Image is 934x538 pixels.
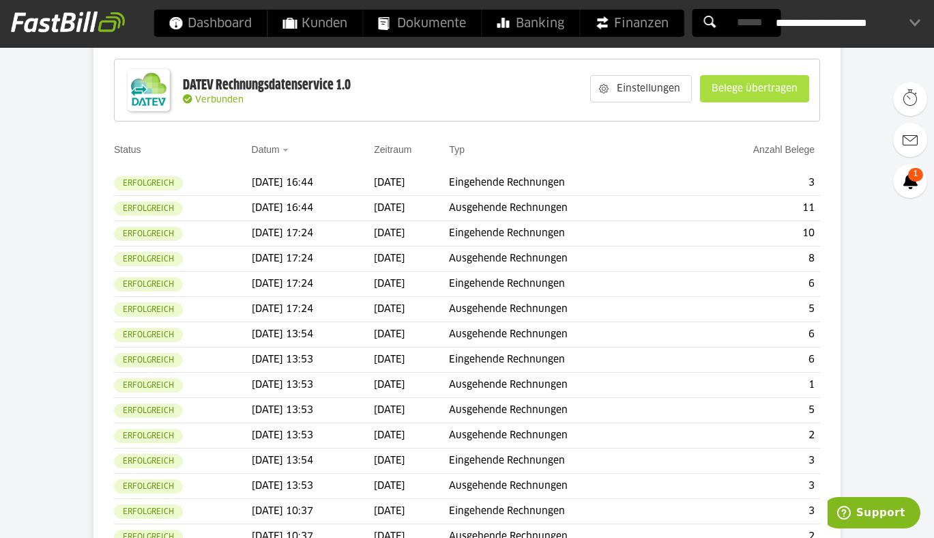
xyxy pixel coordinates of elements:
[595,10,669,37] span: Finanzen
[449,348,686,373] td: Eingehende Rechnungen
[449,423,686,449] td: Ausgehende Rechnungen
[374,449,449,474] td: [DATE]
[252,423,375,449] td: [DATE] 13:53
[114,454,183,468] sl-badge: Erfolgreich
[686,221,820,246] td: 10
[252,221,375,246] td: [DATE] 17:24
[893,164,927,198] a: 1
[252,449,375,474] td: [DATE] 13:54
[252,322,375,348] td: [DATE] 13:54
[497,10,564,37] span: Banking
[252,398,375,423] td: [DATE] 13:53
[114,227,183,241] sl-badge: Erfolgreich
[686,423,820,449] td: 2
[374,246,449,272] td: [DATE]
[686,322,820,348] td: 6
[252,272,375,297] td: [DATE] 17:24
[449,272,686,297] td: Eingehende Rechnungen
[449,322,686,348] td: Ausgehende Rechnungen
[363,10,481,37] a: Dokumente
[449,144,465,155] a: Typ
[252,373,375,398] td: [DATE] 13:53
[252,144,280,155] a: Datum
[686,499,820,524] td: 3
[374,196,449,221] td: [DATE]
[282,10,347,37] span: Kunden
[908,168,923,182] span: 1
[686,246,820,272] td: 8
[580,10,684,37] a: Finanzen
[252,348,375,373] td: [DATE] 13:53
[114,144,141,155] a: Status
[686,297,820,322] td: 5
[374,348,449,373] td: [DATE]
[374,499,449,524] td: [DATE]
[252,297,375,322] td: [DATE] 17:24
[252,171,375,196] td: [DATE] 16:44
[114,353,183,367] sl-badge: Erfolgreich
[267,10,362,37] a: Kunden
[252,499,375,524] td: [DATE] 10:37
[449,221,686,246] td: Eingehende Rechnungen
[114,176,183,190] sl-badge: Erfolgreich
[114,328,183,342] sl-badge: Erfolgreich
[374,272,449,297] td: [DATE]
[114,277,183,292] sl-badge: Erfolgreich
[114,302,183,317] sl-badge: Erfolgreich
[374,474,449,499] td: [DATE]
[374,171,449,196] td: [DATE]
[449,297,686,322] td: Ausgehende Rechnungen
[183,76,351,94] div: DATEV Rechnungsdatenservice 1.0
[114,201,183,216] sl-badge: Erfolgreich
[374,297,449,322] td: [DATE]
[374,144,411,155] a: Zeitraum
[449,398,686,423] td: Ausgehende Rechnungen
[195,96,244,104] span: Verbunden
[282,149,291,152] img: sort_desc.gif
[114,403,183,418] sl-badge: Erfolgreich
[753,144,815,155] a: Anzahl Belege
[449,171,686,196] td: Eingehende Rechnungen
[11,11,125,33] img: fastbill_logo_white.png
[154,10,267,37] a: Dashboard
[686,474,820,499] td: 3
[449,246,686,272] td: Ausgehende Rechnungen
[449,196,686,221] td: Ausgehende Rechnungen
[449,499,686,524] td: Eingehende Rechnungen
[449,474,686,499] td: Ausgehende Rechnungen
[374,221,449,246] td: [DATE]
[828,497,920,531] iframe: Öffnet ein Widget, in dem Sie weitere Informationen finden
[700,75,809,102] sl-button: Belege übertragen
[121,63,176,117] img: DATEV-Datenservice Logo
[686,196,820,221] td: 11
[114,479,183,494] sl-badge: Erfolgreich
[374,398,449,423] td: [DATE]
[686,272,820,297] td: 6
[114,378,183,393] sl-badge: Erfolgreich
[686,348,820,373] td: 6
[374,373,449,398] td: [DATE]
[114,252,183,266] sl-badge: Erfolgreich
[482,10,579,37] a: Banking
[252,246,375,272] td: [DATE] 17:24
[374,322,449,348] td: [DATE]
[169,10,252,37] span: Dashboard
[449,449,686,474] td: Eingehende Rechnungen
[686,398,820,423] td: 5
[114,505,183,519] sl-badge: Erfolgreich
[378,10,466,37] span: Dokumente
[686,449,820,474] td: 3
[374,423,449,449] td: [DATE]
[252,196,375,221] td: [DATE] 16:44
[114,429,183,443] sl-badge: Erfolgreich
[686,171,820,196] td: 3
[686,373,820,398] td: 1
[449,373,686,398] td: Ausgehende Rechnungen
[590,75,692,102] sl-button: Einstellungen
[252,474,375,499] td: [DATE] 13:53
